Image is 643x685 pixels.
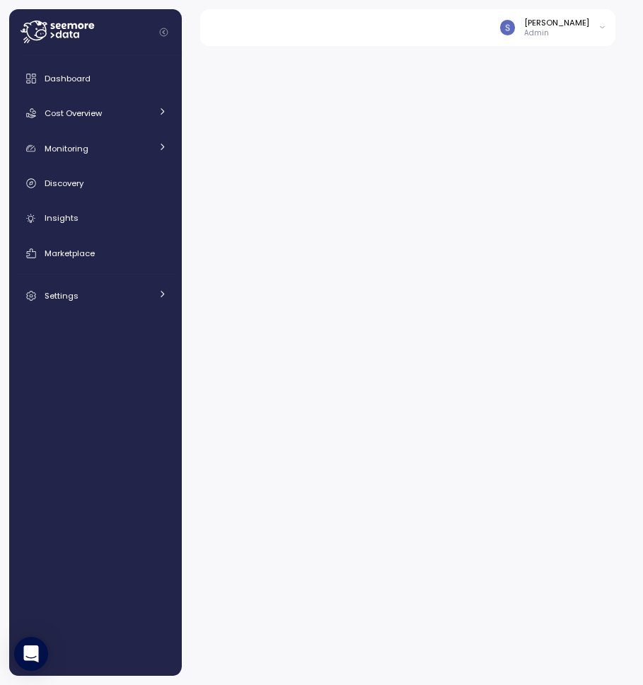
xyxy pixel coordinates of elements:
[15,169,176,197] a: Discovery
[45,108,102,119] span: Cost Overview
[15,134,176,163] a: Monitoring
[14,637,48,671] div: Open Intercom Messenger
[45,290,79,301] span: Settings
[155,27,173,38] button: Collapse navigation
[524,17,589,28] div: [PERSON_NAME]
[15,99,176,127] a: Cost Overview
[15,282,176,310] a: Settings
[45,248,95,259] span: Marketplace
[524,28,589,38] p: Admin
[45,143,88,154] span: Monitoring
[15,64,176,93] a: Dashboard
[45,73,91,84] span: Dashboard
[45,212,79,224] span: Insights
[45,178,83,189] span: Discovery
[500,20,515,35] img: ACg8ocLCy7HMj59gwelRyEldAl2GQfy23E10ipDNf0SDYCnD3y85RA=s96-c
[15,205,176,233] a: Insights
[15,239,176,267] a: Marketplace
